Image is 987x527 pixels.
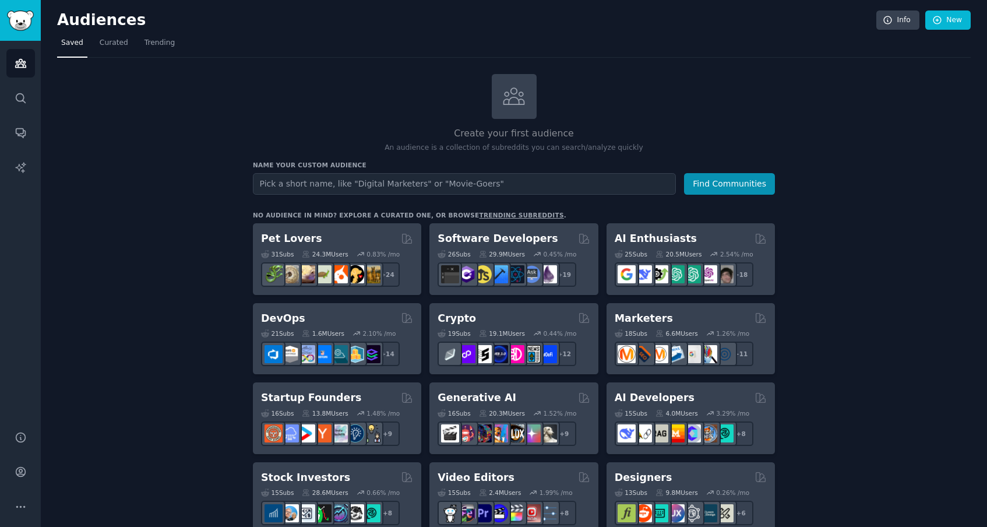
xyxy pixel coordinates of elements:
[539,265,557,283] img: elixir
[375,342,400,366] div: + 14
[261,329,294,338] div: 21 Sub s
[479,329,525,338] div: 19.1M Users
[523,504,541,522] img: Youtubevideo
[715,424,734,442] img: AIDevelopersSociety
[457,345,475,363] img: 0xPolygon
[523,265,541,283] img: AskComputerScience
[261,391,361,405] h2: Startup Founders
[297,424,315,442] img: startup
[699,424,717,442] img: llmops
[441,265,459,283] img: software
[634,345,652,363] img: bigseo
[474,424,492,442] img: deepdream
[441,424,459,442] img: aivideo
[457,265,475,283] img: csharp
[506,504,524,522] img: finalcutpro
[506,345,524,363] img: defiblockchain
[650,504,668,522] img: UI_Design
[650,424,668,442] img: Rag
[438,329,470,338] div: 19 Sub s
[253,211,566,219] div: No audience in mind? Explore a curated one, or browse .
[474,265,492,283] img: learnjavascript
[330,345,348,363] img: platformengineering
[302,409,348,417] div: 13.8M Users
[552,421,576,446] div: + 9
[375,262,400,287] div: + 24
[655,409,698,417] div: 4.0M Users
[618,424,636,442] img: DeepSeek
[716,489,749,497] div: 0.26 % /mo
[438,470,514,485] h2: Video Editors
[7,10,34,31] img: GummySearch logo
[265,504,283,522] img: dividends
[253,127,775,141] h2: Create your first audience
[615,231,697,246] h2: AI Enthusiasts
[438,250,470,258] div: 26 Sub s
[650,265,668,283] img: AItoolsCatalog
[253,173,676,195] input: Pick a short name, like "Digital Marketers" or "Movie-Goers"
[330,504,348,522] img: StocksAndTrading
[716,409,749,417] div: 3.29 % /mo
[346,345,364,363] img: aws_cdk
[281,424,299,442] img: SaaS
[362,424,380,442] img: growmybusiness
[302,250,348,258] div: 24.3M Users
[57,11,876,30] h2: Audiences
[297,265,315,283] img: leopardgeckos
[615,489,647,497] div: 13 Sub s
[346,504,364,522] img: swingtrading
[506,424,524,442] img: FluxAI
[490,504,508,522] img: VideoEditors
[523,424,541,442] img: starryai
[330,424,348,442] img: indiehackers
[667,265,685,283] img: chatgpt_promptDesign
[457,504,475,522] img: editors
[362,345,380,363] img: PlatformEngineers
[615,391,695,405] h2: AI Developers
[544,250,577,258] div: 0.45 % /mo
[715,345,734,363] img: OnlineMarketing
[261,470,350,485] h2: Stock Investors
[313,265,332,283] img: turtle
[699,265,717,283] img: OpenAIDev
[281,504,299,522] img: ValueInvesting
[366,250,400,258] div: 0.83 % /mo
[479,489,521,497] div: 2.4M Users
[729,262,753,287] div: + 18
[100,38,128,48] span: Curated
[729,421,753,446] div: + 8
[667,345,685,363] img: Emailmarketing
[876,10,919,30] a: Info
[362,504,380,522] img: technicalanalysis
[699,345,717,363] img: MarketingResearch
[375,421,400,446] div: + 9
[346,424,364,442] img: Entrepreneurship
[618,504,636,522] img: typography
[618,345,636,363] img: content_marketing
[552,262,576,287] div: + 19
[615,329,647,338] div: 18 Sub s
[313,345,332,363] img: DevOpsLinks
[61,38,83,48] span: Saved
[615,250,647,258] div: 25 Sub s
[925,10,971,30] a: New
[297,504,315,522] img: Forex
[96,34,132,58] a: Curated
[438,231,558,246] h2: Software Developers
[474,504,492,522] img: premiere
[474,345,492,363] img: ethstaker
[281,265,299,283] img: ballpython
[265,265,283,283] img: herpetology
[441,504,459,522] img: gopro
[618,265,636,283] img: GoogleGeminiAI
[438,391,516,405] h2: Generative AI
[720,250,753,258] div: 2.54 % /mo
[281,345,299,363] img: AWS_Certified_Experts
[261,409,294,417] div: 16 Sub s
[261,231,322,246] h2: Pet Lovers
[330,265,348,283] img: cockatiel
[683,424,701,442] img: OpenSourceAI
[729,342,753,366] div: + 11
[144,38,175,48] span: Trending
[539,345,557,363] img: defi_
